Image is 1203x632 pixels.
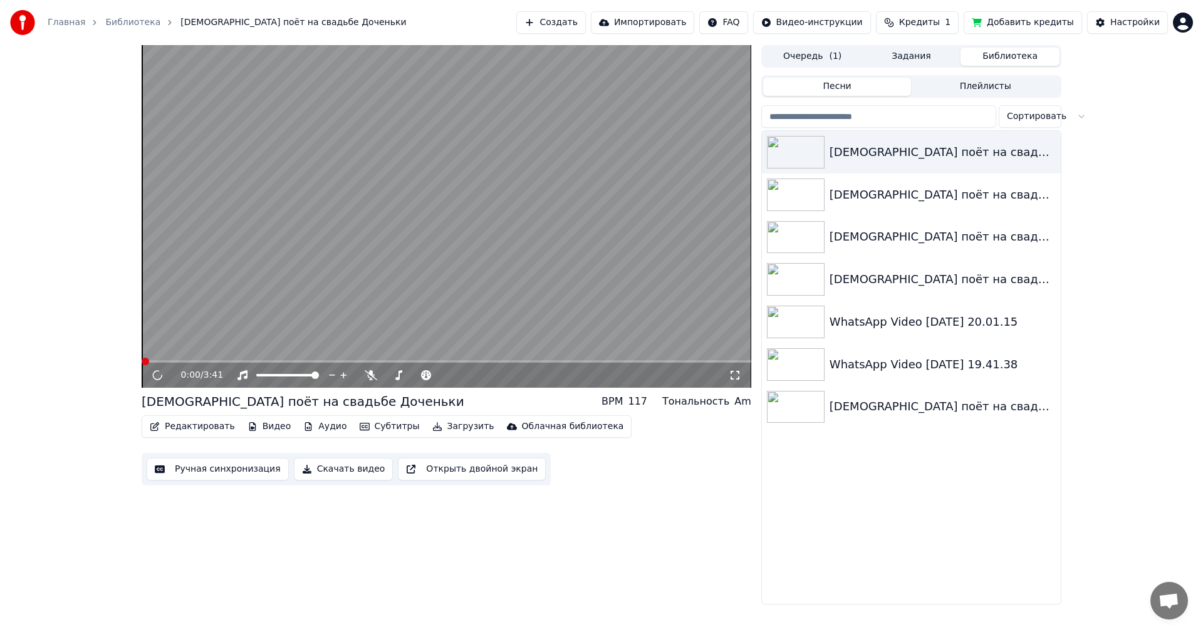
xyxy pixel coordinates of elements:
nav: breadcrumb [48,16,407,29]
button: Библиотека [961,48,1060,66]
span: 1 [945,16,950,29]
button: Добавить кредиты [964,11,1082,34]
span: ( 1 ) [829,50,841,63]
button: Редактировать [145,418,240,435]
div: 117 [628,394,647,409]
div: Am [734,394,751,409]
div: Тональность [662,394,729,409]
span: [DEMOGRAPHIC_DATA] поёт на свадьбе Доченьки [180,16,406,29]
button: Очередь [763,48,862,66]
div: / [181,369,211,381]
div: BPM [601,394,623,409]
div: [DEMOGRAPHIC_DATA] поёт на свадьбе Доченьки [830,271,1056,288]
button: Видео-инструкции [753,11,871,34]
div: [DEMOGRAPHIC_DATA] поёт на свадьбе Доченьки [830,186,1056,204]
div: [DEMOGRAPHIC_DATA] поёт на свадьбе Доченьки [830,398,1056,415]
button: Ручная синхронизация [147,458,289,480]
button: Видео [242,418,296,435]
button: Песни [763,78,912,96]
button: Аудио [298,418,352,435]
div: [DEMOGRAPHIC_DATA] поёт на свадьбе Доченьки [142,393,464,410]
div: [DEMOGRAPHIC_DATA] поёт на свадьбе Доченьки [830,228,1056,246]
div: Настройки [1110,16,1160,29]
span: 3:41 [204,369,223,381]
button: FAQ [699,11,747,34]
button: Скачать видео [294,458,393,480]
button: Открыть двойной экран [398,458,546,480]
img: youka [10,10,35,35]
button: Настройки [1087,11,1168,34]
a: Библиотека [105,16,160,29]
a: Главная [48,16,85,29]
a: Открытый чат [1150,582,1188,619]
button: Создать [516,11,585,34]
button: Субтитры [355,418,425,435]
span: Сортировать [1007,110,1066,123]
button: Плейлисты [911,78,1060,96]
span: 0:00 [181,369,200,381]
button: Импортировать [591,11,695,34]
button: Кредиты1 [876,11,959,34]
button: Загрузить [427,418,499,435]
div: WhatsApp Video [DATE] 19.41.38 [830,356,1056,373]
div: Облачная библиотека [522,420,624,433]
span: Кредиты [899,16,940,29]
button: Задания [862,48,961,66]
div: [DEMOGRAPHIC_DATA] поёт на свадьбе Доченьки [830,143,1056,161]
div: WhatsApp Video [DATE] 20.01.15 [830,313,1056,331]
